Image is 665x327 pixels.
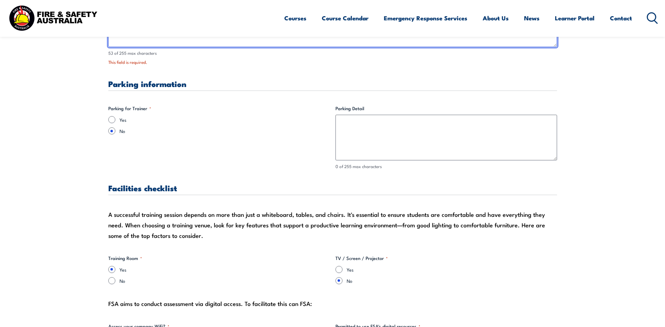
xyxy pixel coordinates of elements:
div: A successful training session depends on more than just a whiteboard, tables, and chairs. It's es... [108,209,557,241]
a: Contact [610,9,632,27]
label: No [347,277,557,284]
h3: Facilities checklist [108,184,557,192]
a: Emergency Response Services [384,9,467,27]
label: Parking Detail [335,105,557,112]
legend: Parking for Trainer [108,105,151,112]
label: No [120,127,330,134]
div: 0 of 255 max characters [335,163,557,170]
legend: TV / Screen / Projector [335,255,388,262]
a: Learner Portal [555,9,595,27]
legend: Training Room [108,255,142,262]
h3: Parking information [108,80,557,88]
a: Courses [284,9,306,27]
div: 53 of 255 max characters [108,50,557,56]
div: This field is required. [108,59,557,66]
label: Yes [347,266,557,273]
a: Course Calendar [322,9,368,27]
a: News [524,9,540,27]
label: Yes [120,116,330,123]
div: FSA aims to conduct assessment via digital access. To facilitate this can FSA: [108,298,557,309]
label: Yes [120,266,330,273]
a: About Us [483,9,509,27]
label: No [120,277,330,284]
